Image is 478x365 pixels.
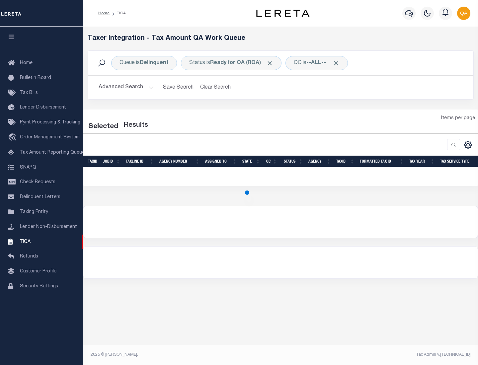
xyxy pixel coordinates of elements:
[20,165,36,170] span: SNAPQ
[123,156,157,167] th: TaxLine ID
[20,135,80,140] span: Order Management System
[123,120,148,131] label: Results
[20,210,48,214] span: Taxing Entity
[157,156,202,167] th: Agency Number
[85,156,100,167] th: TaxID
[111,56,177,70] div: Click to Edit
[20,150,85,155] span: Tax Amount Reporting Queue
[88,121,118,132] div: Selected
[334,156,357,167] th: TaxID
[306,156,334,167] th: Agency
[263,156,280,167] th: QC
[20,61,33,65] span: Home
[198,81,234,94] button: Clear Search
[110,10,126,16] li: TIQA
[266,60,273,67] span: Click to Remove
[20,120,80,125] span: Pymt Processing & Tracking
[240,156,263,167] th: State
[86,352,281,358] div: 2025 © [PERSON_NAME].
[140,60,169,66] b: Delinquent
[20,254,38,259] span: Refunds
[100,156,123,167] th: JobID
[8,133,19,142] i: travel_explore
[285,352,471,358] div: Tax Admin v.[TECHNICAL_ID]
[20,76,51,80] span: Bulletin Board
[99,81,154,94] button: Advanced Search
[357,156,407,167] th: Formatted Tax ID
[20,284,58,289] span: Security Settings
[280,156,306,167] th: Status
[98,11,110,15] a: Home
[20,91,38,95] span: Tax Bills
[20,239,31,244] span: TIQA
[210,60,273,66] b: Ready for QA (RQA)
[333,60,340,67] span: Click to Remove
[20,180,55,184] span: Check Requests
[306,60,326,66] b: --ALL--
[88,35,474,42] h5: Taxer Integration - Tax Amount QA Work Queue
[20,195,60,199] span: Delinquent Letters
[407,156,438,167] th: Tax Year
[256,10,309,17] img: logo-dark.svg
[20,105,66,110] span: Lender Disbursement
[159,81,198,94] button: Save Search
[20,269,56,274] span: Customer Profile
[441,115,475,122] span: Items per page
[20,225,77,229] span: Lender Non-Disbursement
[181,56,281,70] div: Click to Edit
[285,56,348,70] div: Click to Edit
[457,7,470,20] img: svg+xml;base64,PHN2ZyB4bWxucz0iaHR0cDovL3d3dy53My5vcmcvMjAwMC9zdmciIHBvaW50ZXItZXZlbnRzPSJub25lIi...
[202,156,240,167] th: Assigned To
